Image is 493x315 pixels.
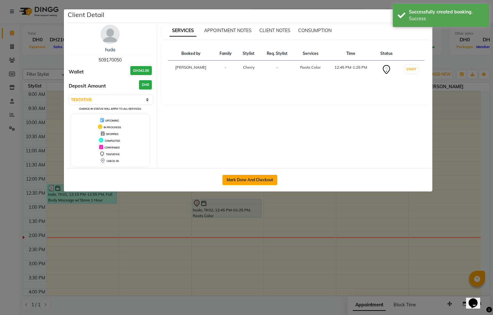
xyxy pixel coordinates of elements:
span: CHECK-IN [107,159,119,163]
div: Roots Color [298,64,324,70]
img: avatar [100,25,120,44]
th: Status [375,47,398,61]
span: SERVICES [169,25,196,37]
th: Services [294,47,327,61]
span: UPCOMING [105,119,119,122]
th: Stylist [237,47,260,61]
div: Successfully created booking. [409,9,484,15]
div: Success [409,15,484,22]
span: TENTATIVE [106,153,120,156]
span: Deposit Amount [69,82,106,90]
h5: Client Detail [68,10,104,20]
span: DROPPED [106,132,118,136]
a: huda [105,47,115,53]
button: Mark Done And Checkout [222,175,277,185]
span: Wallet [69,68,84,76]
h3: DH0 [139,80,152,89]
td: 12:45 PM-1:25 PM [327,61,375,79]
td: - [260,61,294,79]
th: Booked by [168,47,214,61]
td: [PERSON_NAME] [168,61,214,79]
h3: DH342.00 [130,66,152,75]
span: Cherry [243,65,255,70]
span: COMPLETED [105,139,120,142]
td: - [214,61,237,79]
th: Family [214,47,237,61]
span: 509170050 [99,57,122,63]
span: IN PROGRESS [104,126,121,129]
iframe: chat widget [466,289,487,309]
span: CONSUMPTION [298,28,332,33]
th: Req. Stylist [260,47,294,61]
span: APPOINTMENT NOTES [204,28,252,33]
button: START [405,65,418,73]
th: Time [327,47,375,61]
small: Change in status will apply to all services. [79,107,142,110]
span: CONFIRMED [104,146,120,149]
span: CLIENT NOTES [259,28,290,33]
